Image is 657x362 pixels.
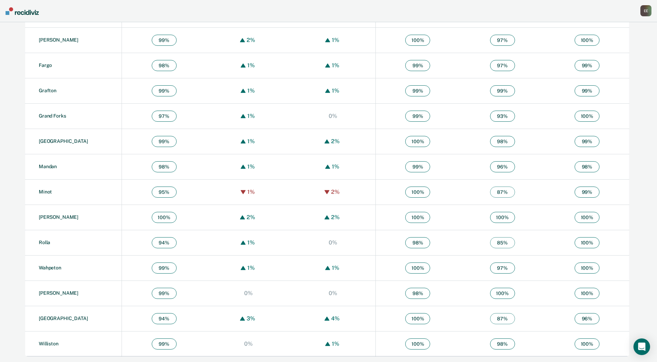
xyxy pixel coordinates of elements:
[405,262,430,274] span: 100 %
[575,60,600,71] span: 99 %
[242,290,255,296] div: 0%
[490,187,515,198] span: 87 %
[327,113,339,119] div: 0%
[575,35,600,46] span: 100 %
[405,187,430,198] span: 100 %
[246,239,257,246] div: 1%
[246,265,257,271] div: 1%
[490,111,515,122] span: 93 %
[405,111,430,122] span: 99 %
[246,62,257,69] div: 1%
[490,136,515,147] span: 98 %
[39,265,61,270] a: Wahpeton
[246,163,257,170] div: 1%
[640,5,651,16] div: E E
[152,338,177,350] span: 99 %
[405,60,430,71] span: 99 %
[490,262,515,274] span: 97 %
[330,341,341,347] div: 1%
[39,189,52,195] a: Minot
[405,288,430,299] span: 98 %
[405,338,430,350] span: 100 %
[245,214,257,221] div: 2%
[575,313,600,324] span: 96 %
[329,138,341,145] div: 2%
[405,313,430,324] span: 100 %
[39,164,57,169] a: Mandan
[490,288,515,299] span: 100 %
[490,85,515,96] span: 99 %
[405,212,430,223] span: 100 %
[490,161,515,172] span: 96 %
[39,88,56,93] a: Grafton
[39,316,88,321] a: [GEOGRAPHIC_DATA]
[575,136,600,147] span: 99 %
[152,237,177,248] span: 94 %
[242,341,255,347] div: 0%
[490,212,515,223] span: 100 %
[152,187,177,198] span: 95 %
[330,163,341,170] div: 1%
[405,136,430,147] span: 100 %
[330,265,341,271] div: 1%
[152,288,177,299] span: 99 %
[575,85,600,96] span: 99 %
[575,187,600,198] span: 99 %
[152,136,177,147] span: 99 %
[152,262,177,274] span: 99 %
[152,111,177,122] span: 97 %
[405,35,430,46] span: 100 %
[329,315,341,322] div: 4%
[575,288,600,299] span: 100 %
[39,214,78,220] a: [PERSON_NAME]
[152,60,177,71] span: 98 %
[246,189,257,195] div: 1%
[327,290,339,296] div: 0%
[39,37,78,43] a: [PERSON_NAME]
[39,138,88,144] a: [GEOGRAPHIC_DATA]
[246,138,257,145] div: 1%
[405,237,430,248] span: 98 %
[490,338,515,350] span: 98 %
[575,338,600,350] span: 100 %
[490,35,515,46] span: 97 %
[329,214,341,221] div: 2%
[575,212,600,223] span: 100 %
[327,239,339,246] div: 0%
[329,189,341,195] div: 2%
[39,341,59,346] a: Williston
[152,313,177,324] span: 94 %
[39,290,78,296] a: [PERSON_NAME]
[6,7,39,15] img: Recidiviz
[330,62,341,69] div: 1%
[152,161,177,172] span: 98 %
[246,87,257,94] div: 1%
[330,87,341,94] div: 1%
[152,85,177,96] span: 99 %
[575,262,600,274] span: 100 %
[633,338,650,355] div: Open Intercom Messenger
[405,85,430,96] span: 99 %
[39,62,52,68] a: Fargo
[330,37,341,43] div: 1%
[152,35,177,46] span: 99 %
[490,237,515,248] span: 85 %
[490,60,515,71] span: 97 %
[575,111,600,122] span: 100 %
[246,113,257,119] div: 1%
[245,37,257,43] div: 2%
[39,240,50,245] a: Rolla
[490,313,515,324] span: 87 %
[39,113,66,119] a: Grand Forks
[405,161,430,172] span: 99 %
[245,315,257,322] div: 3%
[152,212,177,223] span: 100 %
[575,161,600,172] span: 98 %
[640,5,651,16] button: EE
[575,237,600,248] span: 100 %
